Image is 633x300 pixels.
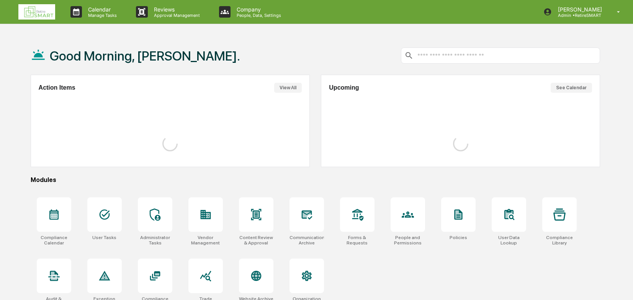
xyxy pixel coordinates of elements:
div: Modules [31,176,600,184]
div: Administrator Tasks [138,235,172,246]
button: View All [274,83,302,93]
h2: Upcoming [329,84,359,91]
button: See Calendar [551,83,592,93]
div: People and Permissions [391,235,425,246]
div: Compliance Library [542,235,577,246]
div: User Data Lookup [492,235,526,246]
p: Manage Tasks [82,13,121,18]
img: logo [18,4,55,20]
div: User Tasks [92,235,116,240]
h2: Action Items [39,84,75,91]
div: Policies [450,235,467,240]
p: People, Data, Settings [231,13,285,18]
p: [PERSON_NAME] [552,6,606,13]
div: Forms & Requests [340,235,375,246]
p: Approval Management [148,13,204,18]
p: Reviews [148,6,204,13]
div: Vendor Management [188,235,223,246]
p: Company [231,6,285,13]
h1: Good Morning, [PERSON_NAME]. [50,48,240,64]
div: Compliance Calendar [37,235,71,246]
div: Communications Archive [290,235,324,246]
p: Admin • RetireSMART [552,13,606,18]
div: Content Review & Approval [239,235,273,246]
p: Calendar [82,6,121,13]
